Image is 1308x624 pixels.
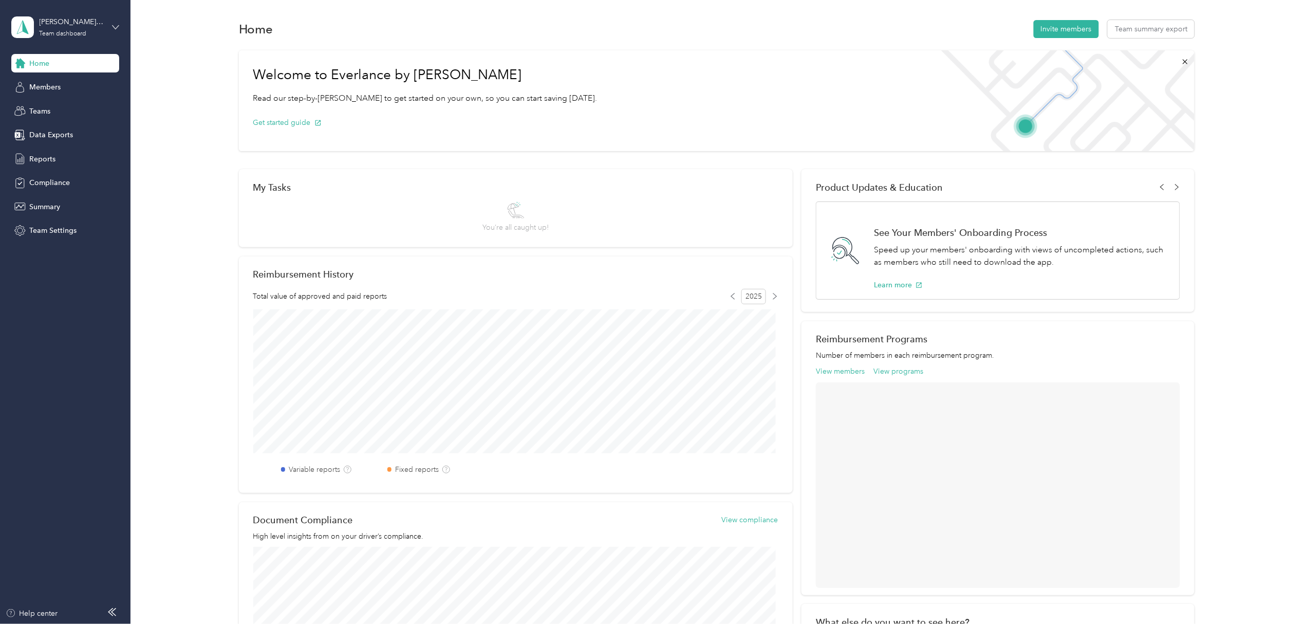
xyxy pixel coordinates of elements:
button: View programs [874,366,924,377]
h2: Reimbursement History [253,269,354,280]
button: Help center [6,608,58,619]
img: Welcome to everlance [931,50,1194,151]
p: High level insights from on your driver’s compliance. [253,531,778,542]
button: Learn more [874,280,923,290]
span: Team Settings [29,225,77,236]
iframe: Everlance-gr Chat Button Frame [1250,566,1308,624]
h2: Document Compliance [253,515,353,525]
h1: Welcome to Everlance by [PERSON_NAME] [253,67,597,83]
span: Total value of approved and paid reports [253,291,387,302]
span: Home [29,58,49,69]
button: Invite members [1034,20,1099,38]
button: View compliance [722,515,778,525]
span: Product Updates & Education [816,182,943,193]
span: Summary [29,201,60,212]
span: Compliance [29,177,70,188]
div: [PERSON_NAME] team [40,16,104,27]
div: My Tasks [253,182,778,193]
span: You’re all caught up! [482,222,549,233]
p: Read our step-by-[PERSON_NAME] to get started on your own, so you can start saving [DATE]. [253,92,597,105]
h1: Home [239,24,273,34]
p: Speed up your members' onboarding with views of uncompleted actions, such as members who still ne... [874,244,1169,269]
label: Variable reports [289,464,340,475]
h1: See Your Members' Onboarding Process [874,227,1169,238]
h2: Reimbursement Programs [816,334,1180,344]
button: View members [816,366,865,377]
button: Team summary export [1108,20,1194,38]
span: Data Exports [29,130,73,140]
span: 2025 [741,289,766,304]
p: Number of members in each reimbursement program. [816,350,1180,361]
div: Team dashboard [40,31,87,37]
span: Teams [29,106,50,117]
span: Reports [29,154,55,164]
label: Fixed reports [395,464,439,475]
span: Members [29,82,61,93]
button: Get started guide [253,117,322,128]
